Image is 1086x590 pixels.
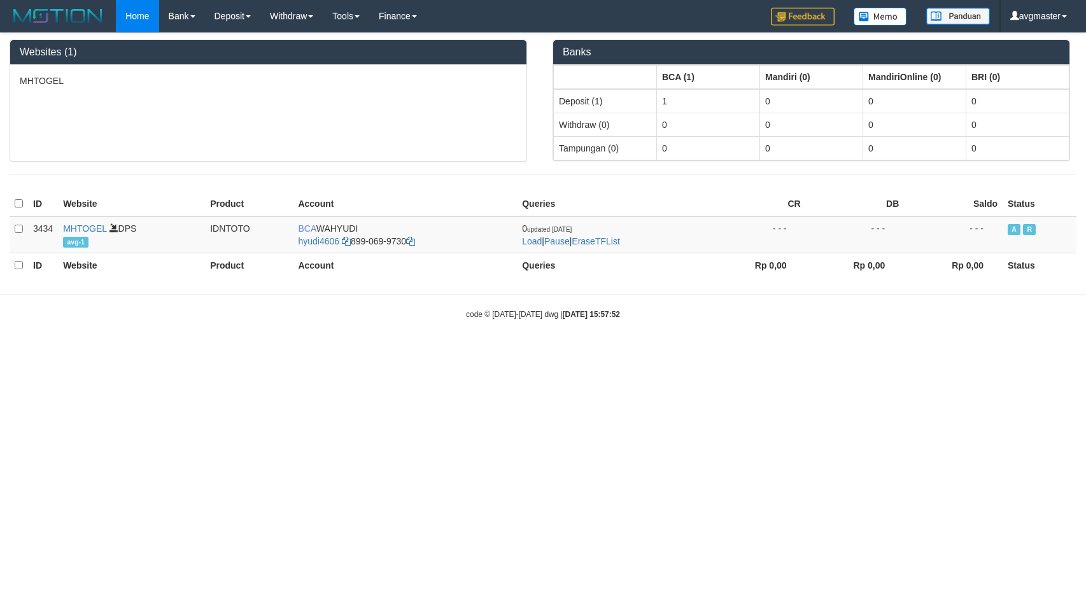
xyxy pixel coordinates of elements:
[854,8,907,25] img: Button%20Memo.svg
[966,136,1069,160] td: 0
[966,113,1069,136] td: 0
[572,236,619,246] a: EraseTFList
[342,236,351,246] a: Copy hyudi4606 to clipboard
[205,216,293,253] td: IDNTOTO
[863,136,966,160] td: 0
[760,113,863,136] td: 0
[657,89,760,113] td: 1
[760,89,863,113] td: 0
[293,192,517,216] th: Account
[554,136,657,160] td: Tampungan (0)
[293,216,517,253] td: WAHYUDI 899-069-9730
[298,236,339,246] a: hyudi4606
[517,192,707,216] th: Queries
[63,237,88,248] span: avg-1
[966,65,1069,89] th: Group: activate to sort column ascending
[298,223,316,234] span: BCA
[1008,224,1020,235] span: Active
[806,192,905,216] th: DB
[58,253,205,277] th: Website
[205,192,293,216] th: Product
[657,65,760,89] th: Group: activate to sort column ascending
[926,8,990,25] img: panduan.png
[863,89,966,113] td: 0
[20,46,517,58] h3: Websites (1)
[863,65,966,89] th: Group: activate to sort column ascending
[466,310,620,319] small: code © [DATE]-[DATE] dwg |
[554,89,657,113] td: Deposit (1)
[563,46,1060,58] h3: Banks
[904,216,1003,253] td: - - -
[863,113,966,136] td: 0
[63,223,106,234] a: MHTOGEL
[58,216,205,253] td: DPS
[771,8,835,25] img: Feedback.jpg
[657,113,760,136] td: 0
[554,65,657,89] th: Group: activate to sort column ascending
[522,223,620,246] span: | |
[28,216,58,253] td: 3434
[58,192,205,216] th: Website
[1003,192,1076,216] th: Status
[806,253,905,277] th: Rp 0,00
[1023,224,1036,235] span: Running
[293,253,517,277] th: Account
[563,310,620,319] strong: [DATE] 15:57:52
[707,253,806,277] th: Rp 0,00
[544,236,570,246] a: Pause
[760,136,863,160] td: 0
[517,253,707,277] th: Queries
[10,6,106,25] img: MOTION_logo.png
[760,65,863,89] th: Group: activate to sort column ascending
[707,216,806,253] td: - - -
[806,216,905,253] td: - - -
[966,89,1069,113] td: 0
[28,192,58,216] th: ID
[522,223,572,234] span: 0
[20,74,517,87] p: MHTOGEL
[28,253,58,277] th: ID
[205,253,293,277] th: Product
[1003,253,1076,277] th: Status
[707,192,806,216] th: CR
[554,113,657,136] td: Withdraw (0)
[657,136,760,160] td: 0
[904,253,1003,277] th: Rp 0,00
[406,236,415,246] a: Copy 8990699730 to clipboard
[904,192,1003,216] th: Saldo
[527,226,572,233] span: updated [DATE]
[522,236,542,246] a: Load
